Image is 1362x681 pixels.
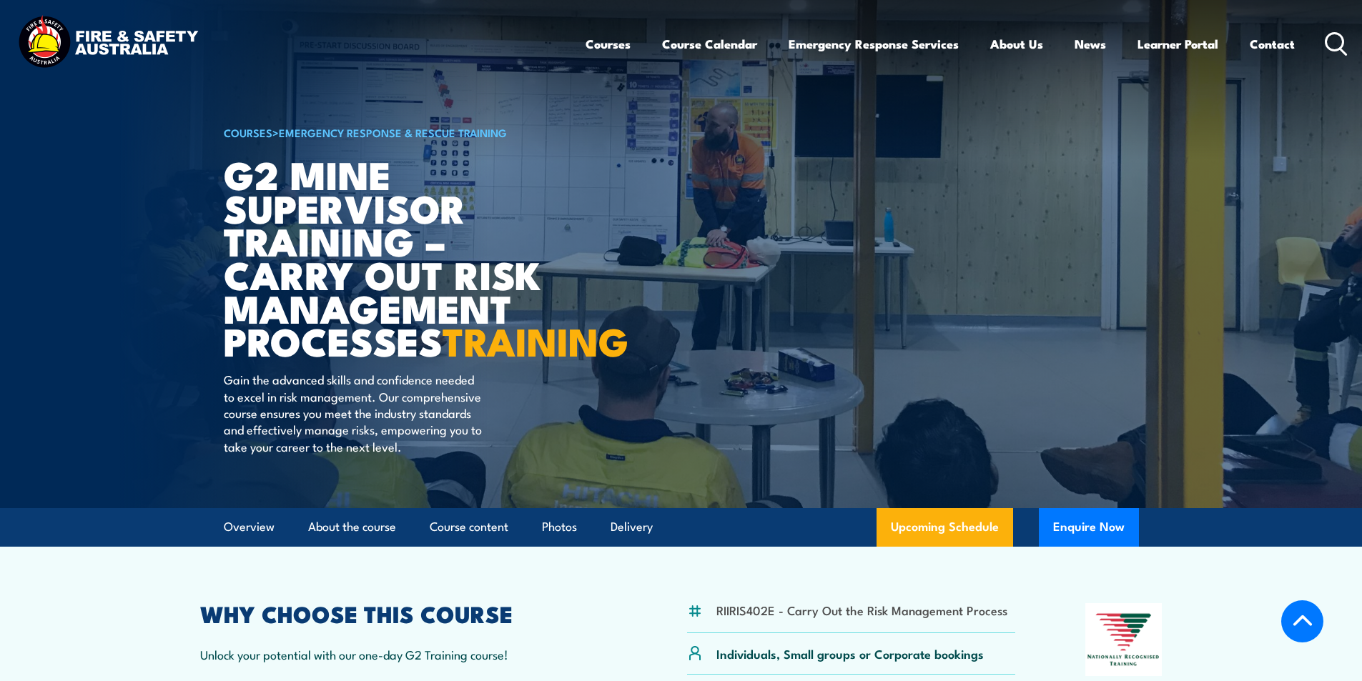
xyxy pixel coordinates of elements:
img: Nationally Recognised Training logo. [1085,603,1163,676]
a: Course content [430,508,508,546]
h1: G2 Mine Supervisor Training – Carry Out Risk Management Processes [224,157,577,357]
p: Gain the advanced skills and confidence needed to excel in risk management. Our comprehensive cou... [224,371,485,454]
a: COURSES [224,124,272,140]
a: About the course [308,508,396,546]
a: Upcoming Schedule [877,508,1013,547]
h6: > [224,124,577,141]
a: Courses [586,25,631,63]
a: Course Calendar [662,25,757,63]
a: About Us [990,25,1043,63]
a: Photos [542,508,577,546]
a: Overview [224,508,275,546]
a: News [1075,25,1106,63]
a: Emergency Response Services [789,25,959,63]
a: Delivery [611,508,653,546]
a: Contact [1250,25,1295,63]
strong: TRAINING [443,310,628,369]
button: Enquire Now [1039,508,1139,547]
h2: WHY CHOOSE THIS COURSE [200,603,618,623]
p: Unlock your potential with our one-day G2 Training course! [200,646,618,662]
li: RIIRIS402E - Carry Out the Risk Management Process [716,602,1007,618]
a: Emergency Response & Rescue Training [279,124,507,140]
p: Individuals, Small groups or Corporate bookings [716,645,984,662]
a: Learner Portal [1138,25,1218,63]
